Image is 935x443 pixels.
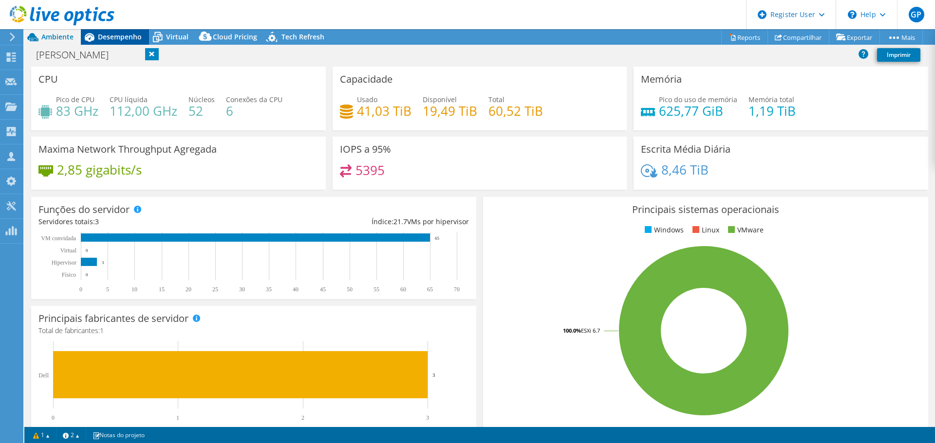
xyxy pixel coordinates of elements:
[226,106,282,116] h4: 6
[301,414,304,421] text: 2
[490,204,921,215] h3: Principais sistemas operacionais
[100,326,104,335] span: 1
[159,286,165,293] text: 15
[38,372,49,379] text: Dell
[38,313,188,324] h3: Principais fabricantes de servidor
[829,30,880,45] a: Exportar
[427,286,433,293] text: 65
[57,164,142,175] h4: 2,85 gigabits/s
[98,32,142,41] span: Desempenho
[909,7,924,22] span: GP
[52,259,76,266] text: Hipervisor
[131,286,137,293] text: 10
[56,95,94,104] span: Pico de CPU
[106,286,109,293] text: 5
[38,216,254,227] div: Servidores totais:
[690,225,719,235] li: Linux
[186,286,191,293] text: 20
[38,325,469,336] h4: Total de fabricantes:
[38,144,217,155] h3: Maxima Network Throughput Agregada
[254,216,469,227] div: Índice: VMs por hipervisor
[41,32,74,41] span: Ambiente
[374,286,379,293] text: 55
[659,95,737,104] span: Pico do uso de memória
[41,235,76,242] text: VM convidada
[748,106,796,116] h4: 1,19 TiB
[110,106,177,116] h4: 112,00 GHz
[393,217,407,226] span: 21.7
[212,286,218,293] text: 25
[340,74,393,85] h3: Capacidade
[659,106,737,116] h4: 625,77 GiB
[563,327,581,334] tspan: 100.0%
[357,106,411,116] h4: 41,03 TiB
[435,236,440,241] text: 65
[347,286,353,293] text: 50
[226,95,282,104] span: Conexões da CPU
[102,260,104,265] text: 3
[239,286,245,293] text: 30
[423,95,457,104] span: Disponível
[423,106,477,116] h4: 19,49 TiB
[848,10,857,19] svg: \n
[38,74,58,85] h3: CPU
[110,95,148,104] span: CPU líquida
[320,286,326,293] text: 45
[293,286,299,293] text: 40
[879,30,923,45] a: Mais
[355,165,385,176] h4: 5395
[281,32,324,41] span: Tech Refresh
[60,247,77,254] text: Virtual
[26,429,56,441] a: 1
[95,217,99,226] span: 3
[38,204,130,215] h3: Funções do servidor
[266,286,272,293] text: 35
[877,48,920,62] a: Imprimir
[86,248,88,253] text: 0
[661,164,709,175] h4: 8,46 TiB
[726,225,764,235] li: VMware
[454,286,460,293] text: 70
[581,327,600,334] tspan: ESXi 6.7
[432,372,435,378] text: 3
[79,286,82,293] text: 0
[357,95,377,104] span: Usado
[56,106,98,116] h4: 83 GHz
[767,30,829,45] a: Compartilhar
[641,74,682,85] h3: Memória
[188,95,215,104] span: Núcleos
[176,414,179,421] text: 1
[488,95,505,104] span: Total
[642,225,684,235] li: Windows
[641,144,730,155] h3: Escrita Média Diária
[213,32,257,41] span: Cloud Pricing
[188,106,215,116] h4: 52
[52,414,55,421] text: 0
[86,272,88,277] text: 0
[86,429,151,441] a: Notas do projeto
[426,414,429,421] text: 3
[32,50,124,60] h1: [PERSON_NAME]
[166,32,188,41] span: Virtual
[488,106,543,116] h4: 60,52 TiB
[748,95,794,104] span: Memória total
[340,144,391,155] h3: IOPS a 95%
[56,429,86,441] a: 2
[62,271,76,278] tspan: Físico
[400,286,406,293] text: 60
[721,30,768,45] a: Reports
